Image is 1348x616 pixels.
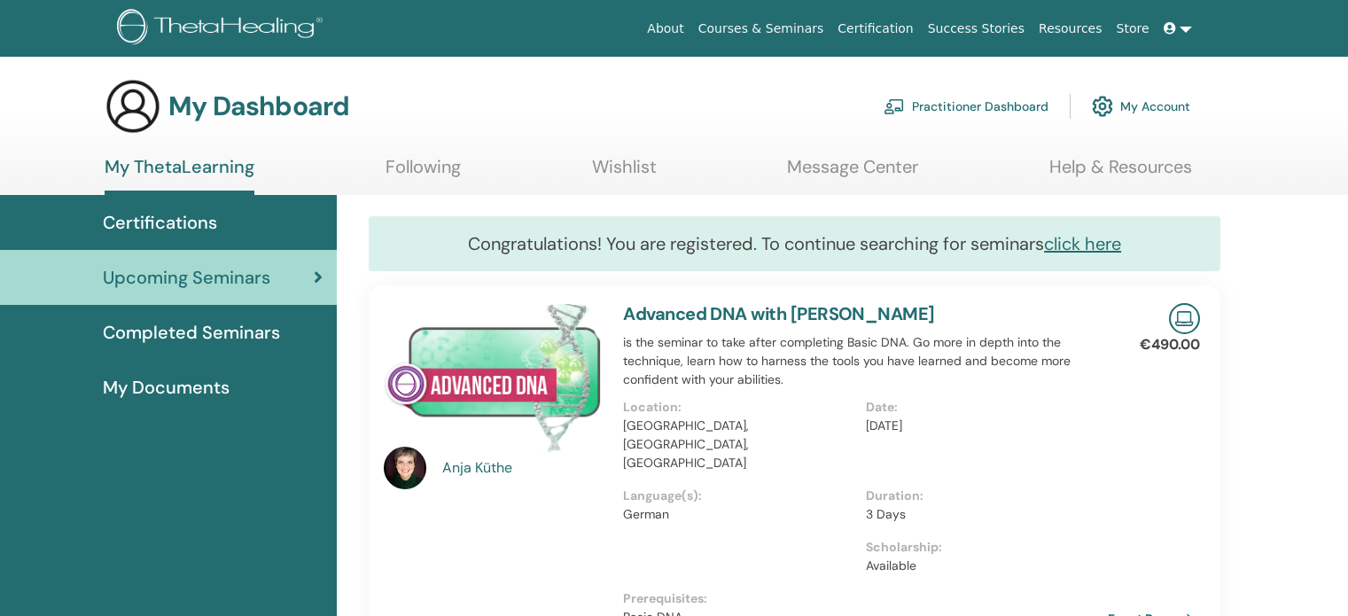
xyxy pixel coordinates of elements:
a: Success Stories [921,12,1032,45]
a: My Account [1092,87,1190,126]
img: Advanced DNA [384,303,602,452]
a: About [640,12,690,45]
a: Wishlist [592,156,657,191]
img: cog.svg [1092,91,1113,121]
p: German [623,505,854,524]
p: Date : [866,398,1097,417]
p: is the seminar to take after completing Basic DNA. Go more in depth into the technique, learn how... [623,333,1108,389]
a: Resources [1032,12,1110,45]
p: Prerequisites : [623,589,1108,608]
p: [GEOGRAPHIC_DATA], [GEOGRAPHIC_DATA], [GEOGRAPHIC_DATA] [623,417,854,472]
a: Following [386,156,461,191]
p: Duration : [866,487,1097,505]
a: Certification [830,12,920,45]
p: Language(s) : [623,487,854,505]
a: Message Center [787,156,918,191]
a: click here [1044,232,1121,255]
p: Location : [623,398,854,417]
span: Completed Seminars [103,319,280,346]
h3: My Dashboard [168,90,349,122]
p: Scholarship : [866,538,1097,557]
p: [DATE] [866,417,1097,435]
img: Live Online Seminar [1169,303,1200,334]
div: Congratulations! You are registered. To continue searching for seminars [369,216,1220,271]
a: Courses & Seminars [691,12,831,45]
img: logo.png [117,9,329,49]
p: €490.00 [1140,334,1200,355]
span: Certifications [103,209,217,236]
a: Store [1110,12,1157,45]
img: default.jpg [384,447,426,489]
span: Upcoming Seminars [103,264,270,291]
p: 3 Days [866,505,1097,524]
span: My Documents [103,374,230,401]
a: Practitioner Dashboard [884,87,1048,126]
img: generic-user-icon.jpg [105,78,161,135]
a: Help & Resources [1049,156,1192,191]
p: Available [866,557,1097,575]
img: chalkboard-teacher.svg [884,98,905,114]
a: Advanced DNA with [PERSON_NAME] [623,302,934,325]
a: Anja Küthe [442,457,606,479]
a: My ThetaLearning [105,156,254,195]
